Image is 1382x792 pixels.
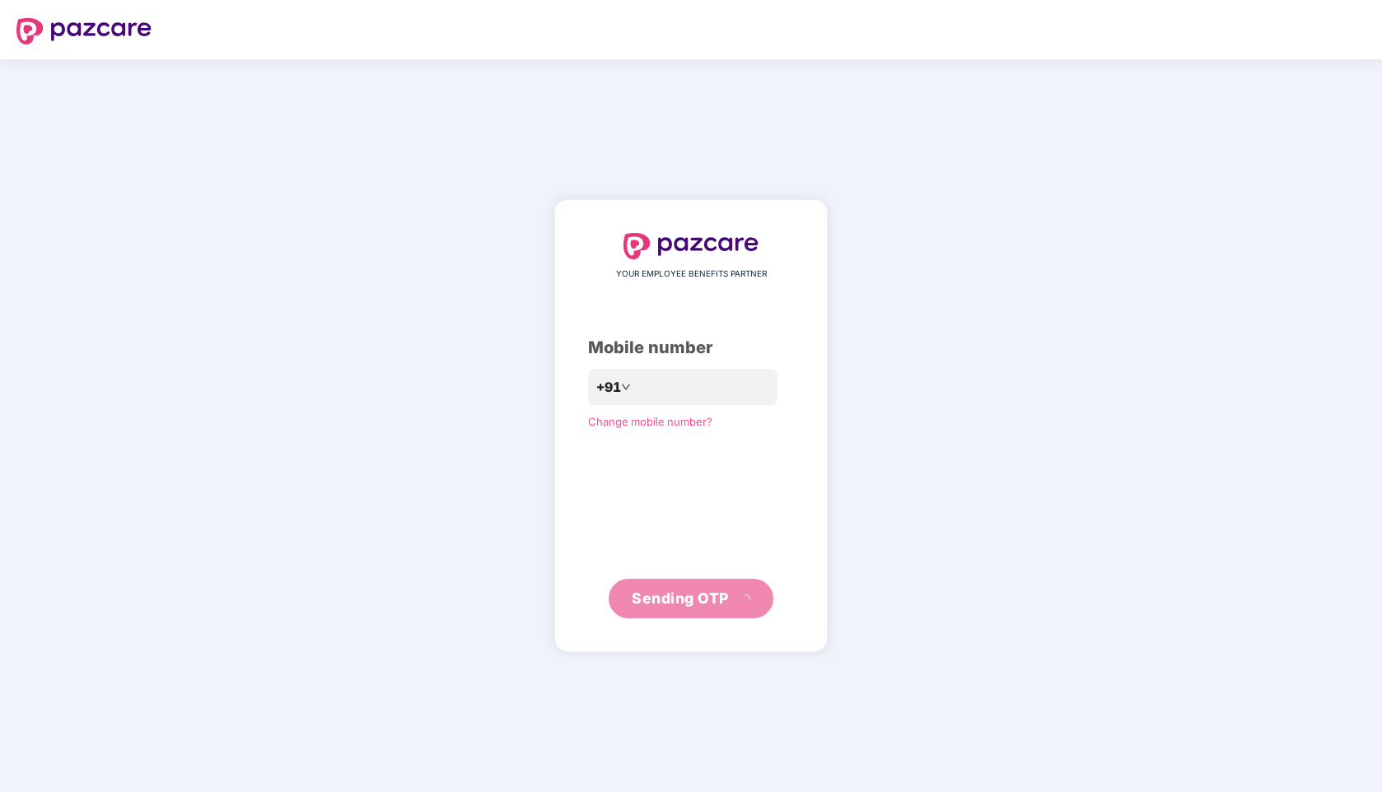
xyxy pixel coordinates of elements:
[596,377,621,398] span: +91
[609,579,773,618] button: Sending OTPloading
[16,18,152,44] img: logo
[588,415,712,428] a: Change mobile number?
[621,382,631,392] span: down
[588,335,794,361] div: Mobile number
[623,233,759,259] img: logo
[616,268,767,281] span: YOUR EMPLOYEE BENEFITS PARTNER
